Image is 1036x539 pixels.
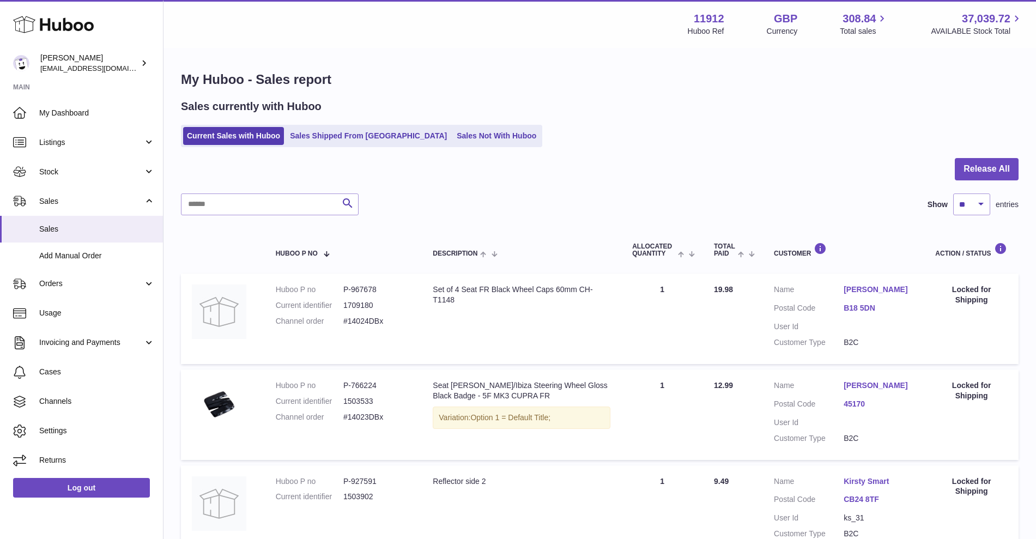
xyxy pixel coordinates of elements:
span: Sales [39,224,155,234]
span: Stock [39,167,143,177]
span: Settings [39,426,155,436]
dd: B2C [844,529,913,539]
strong: 11912 [694,11,724,26]
dd: 1709180 [343,300,411,311]
span: 9.49 [714,477,729,486]
img: PhotoRoom-20230430_171745.jpg [192,380,246,429]
dd: ks_31 [844,513,913,523]
span: Usage [39,308,155,318]
a: CB24 8TF [844,494,913,505]
dt: Postal Code [774,303,844,316]
div: Action / Status [935,243,1008,257]
span: Add Manual Order [39,251,155,261]
span: Total sales [840,26,888,37]
div: Set of 4 Seat FR Black Wheel Caps 60mm CH-T1148 [433,284,610,305]
dt: Name [774,476,844,489]
a: Sales Shipped From [GEOGRAPHIC_DATA] [286,127,451,145]
dd: B2C [844,433,913,444]
span: [EMAIL_ADDRESS][DOMAIN_NAME] [40,64,160,72]
a: B18 5DN [844,303,913,313]
dd: 1503533 [343,396,411,407]
h1: My Huboo - Sales report [181,71,1019,88]
dt: Huboo P no [276,476,343,487]
a: Sales Not With Huboo [453,127,540,145]
dt: Channel order [276,412,343,422]
img: no-photo.jpg [192,476,246,531]
dt: Huboo P no [276,380,343,391]
dt: Current identifier [276,492,343,502]
td: 1 [621,274,703,364]
button: Release All [955,158,1019,180]
div: Reflector side 2 [433,476,610,487]
span: Total paid [714,243,735,257]
div: Customer [774,243,913,257]
span: 308.84 [843,11,876,26]
dt: Current identifier [276,396,343,407]
a: 37,039.72 AVAILABLE Stock Total [931,11,1023,37]
span: AVAILABLE Stock Total [931,26,1023,37]
div: Locked for Shipping [935,476,1008,497]
a: 45170 [844,399,913,409]
img: no-photo.jpg [192,284,246,339]
dd: P-967678 [343,284,411,295]
dt: Current identifier [276,300,343,311]
div: Variation: [433,407,610,429]
span: Orders [39,278,143,289]
div: Huboo Ref [688,26,724,37]
div: Seat [PERSON_NAME]/Ibiza Steering Wheel Gloss Black Badge - 5F MK3 CUPRA FR [433,380,610,401]
span: Sales [39,196,143,207]
span: Option 1 = Default Title; [470,413,550,422]
dt: User Id [774,417,844,428]
a: [PERSON_NAME] [844,380,913,391]
dd: 1503902 [343,492,411,502]
dd: #14024DBx [343,316,411,326]
div: Currency [767,26,798,37]
dd: B2C [844,337,913,348]
dt: User Id [774,322,844,332]
strong: GBP [774,11,797,26]
span: entries [996,199,1019,210]
span: Invoicing and Payments [39,337,143,348]
dd: P-927591 [343,476,411,487]
span: Returns [39,455,155,465]
dd: P-766224 [343,380,411,391]
dt: Name [774,380,844,393]
div: [PERSON_NAME] [40,53,138,74]
span: ALLOCATED Quantity [632,243,675,257]
span: Channels [39,396,155,407]
a: 308.84 Total sales [840,11,888,37]
dt: Channel order [276,316,343,326]
label: Show [928,199,948,210]
dt: Postal Code [774,494,844,507]
a: [PERSON_NAME] [844,284,913,295]
span: Listings [39,137,143,148]
span: 19.98 [714,285,733,294]
div: Locked for Shipping [935,380,1008,401]
span: Description [433,250,477,257]
dt: Name [774,284,844,298]
span: 37,039.72 [962,11,1010,26]
dd: #14023DBx [343,412,411,422]
dt: Customer Type [774,529,844,539]
span: My Dashboard [39,108,155,118]
span: Huboo P no [276,250,318,257]
dt: Postal Code [774,399,844,412]
a: Log out [13,478,150,498]
span: Cases [39,367,155,377]
h2: Sales currently with Huboo [181,99,322,114]
img: info@carbonmyride.com [13,55,29,71]
a: Kirsty Smart [844,476,913,487]
div: Locked for Shipping [935,284,1008,305]
a: Current Sales with Huboo [183,127,284,145]
span: 12.99 [714,381,733,390]
dt: Huboo P no [276,284,343,295]
dt: User Id [774,513,844,523]
td: 1 [621,370,703,460]
dt: Customer Type [774,433,844,444]
dt: Customer Type [774,337,844,348]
